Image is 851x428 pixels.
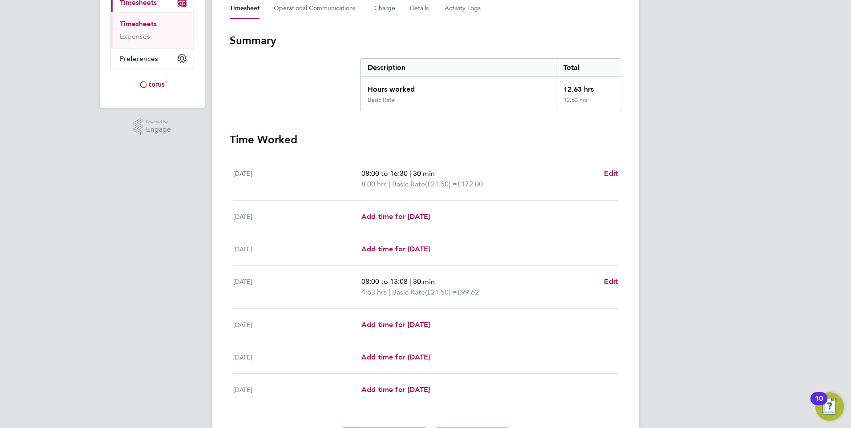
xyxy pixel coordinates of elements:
[110,77,194,92] a: Go to home page
[134,118,171,135] a: Powered byEngage
[361,320,430,329] span: Add time for [DATE]
[389,180,390,188] span: |
[361,244,430,254] a: Add time for [DATE]
[409,277,411,286] span: |
[815,399,823,410] div: 10
[361,277,408,286] span: 08:00 to 13:08
[230,33,621,48] h3: Summary
[361,59,556,77] div: Description
[233,276,361,298] div: [DATE]
[425,180,457,188] span: (£21.50) =
[361,211,430,222] a: Add time for [DATE]
[457,288,479,296] span: £99.62
[425,288,457,296] span: (£21.50) =
[368,97,395,104] div: Basic Rate
[361,353,430,361] span: Add time for [DATE]
[361,352,430,363] a: Add time for [DATE]
[361,319,430,330] a: Add time for [DATE]
[361,169,408,178] span: 08:00 to 16:30
[233,352,361,363] div: [DATE]
[137,77,168,92] img: torus-logo-retina.png
[604,277,618,286] span: Edit
[361,384,430,395] a: Add time for [DATE]
[233,244,361,254] div: [DATE]
[111,48,194,68] button: Preferences
[389,288,390,296] span: |
[361,212,430,221] span: Add time for [DATE]
[392,287,425,298] span: Basic Rate
[556,97,621,111] div: 12.63 hrs
[361,385,430,394] span: Add time for [DATE]
[233,168,361,190] div: [DATE]
[361,245,430,253] span: Add time for [DATE]
[815,392,844,421] button: Open Resource Center, 10 new notifications
[457,180,483,188] span: £172.00
[230,133,621,147] h3: Time Worked
[413,169,435,178] span: 30 min
[556,59,621,77] div: Total
[392,179,425,190] span: Basic Rate
[361,180,387,188] span: 8.00 hrs
[146,118,171,126] span: Powered by
[120,54,158,63] span: Preferences
[556,77,621,97] div: 12.63 hrs
[111,12,194,48] div: Timesheets
[604,168,618,179] a: Edit
[413,277,435,286] span: 30 min
[604,169,618,178] span: Edit
[361,77,556,97] div: Hours worked
[233,319,361,330] div: [DATE]
[604,276,618,287] a: Edit
[120,32,150,40] a: Expenses
[361,288,387,296] span: 4.63 hrs
[233,211,361,222] div: [DATE]
[120,20,157,28] a: Timesheets
[146,126,171,133] span: Engage
[409,169,411,178] span: |
[233,384,361,395] div: [DATE]
[360,58,621,111] div: Summary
